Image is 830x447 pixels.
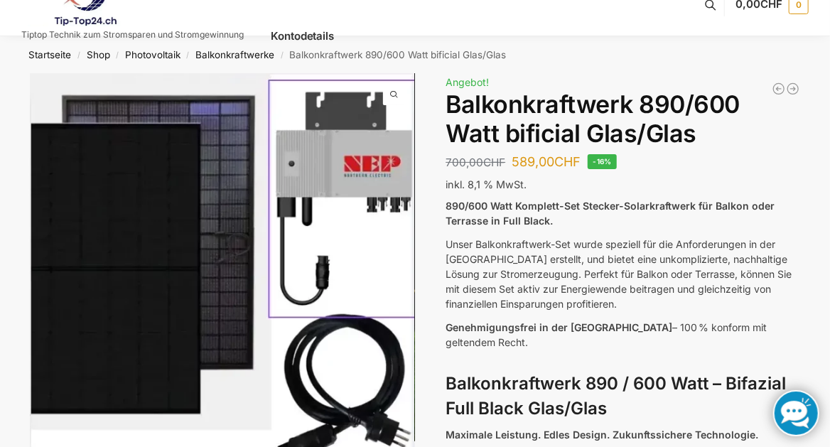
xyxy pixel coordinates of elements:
bdi: 700,00 [446,156,505,169]
img: Balkonkraftwerk 890/600 Watt bificial Glas/Glas 3 [414,73,799,441]
span: CHF [554,154,581,169]
a: Balkonkraftwerke [195,49,274,60]
strong: Balkonkraftwerk 890 / 600 Watt – Bifazial Full Black Glas/Glas [446,373,786,419]
span: / [71,50,86,61]
strong: Maximale Leistung. Edles Design. Zukunftssichere Technologie. [446,429,758,441]
bdi: 589,00 [512,154,581,169]
span: Kontodetails [271,29,334,43]
span: Angebot! [446,76,489,88]
span: CHF [483,156,505,169]
a: Steckerkraftwerk 890/600 Watt, mit Ständer für Terrasse inkl. Lieferung [786,82,800,96]
a: 890/600 Watt Solarkraftwerk + 2,7 KW Batteriespeicher Genehmigungsfrei [772,82,786,96]
span: -16% [588,154,617,169]
a: Shop [87,49,110,60]
a: Startseite [28,49,71,60]
span: inkl. 8,1 % MwSt. [446,178,527,190]
a: Photovoltaik [125,49,180,60]
span: / [110,50,125,61]
a: Kontodetails [265,4,340,68]
span: Genehmigungsfrei in der [GEOGRAPHIC_DATA] [446,321,672,333]
h1: Balkonkraftwerk 890/600 Watt bificial Glas/Glas [446,90,800,149]
p: Unser Balkonkraftwerk-Set wurde speziell für die Anforderungen in der [GEOGRAPHIC_DATA] erstellt,... [446,237,800,311]
span: / [180,50,195,61]
strong: 890/600 Watt Komplett-Set Stecker-Solarkraftwerk für Balkon oder Terrasse in Full Black. [446,200,775,227]
p: Tiptop Technik zum Stromsparen und Stromgewinnung [21,31,244,39]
